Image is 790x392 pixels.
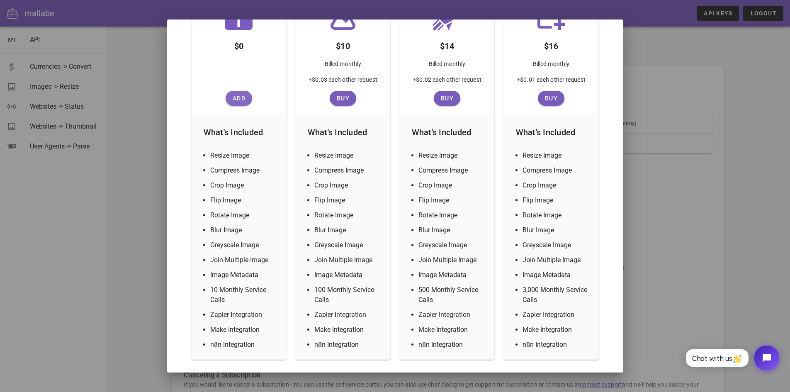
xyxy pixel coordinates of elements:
li: Image Metadata [210,270,278,280]
li: n8n Integration [418,340,486,350]
li: Resize Image [210,151,278,161]
div: $14 [433,33,461,56]
div: Billed monthly [318,56,368,75]
li: n8n Integration [210,340,278,350]
span: Buy [333,95,353,102]
div: What's Included [301,119,385,146]
div: $0 [228,33,250,56]
li: Flip Image [523,195,590,205]
li: Resize Image [314,151,382,161]
div: Billed monthly [526,56,576,75]
li: Flip Image [418,195,486,205]
li: Blur Image [210,225,278,235]
li: 500 Monthly Service Calls [418,285,486,305]
li: 3,000 Monthly Service Calls [523,285,590,305]
li: Image Metadata [314,270,382,280]
li: Blur Image [523,225,590,235]
li: n8n Integration [314,340,382,350]
li: Greyscale Image [314,240,382,250]
li: Make Integration [314,325,382,335]
li: Greyscale Image [418,240,486,250]
div: $16 [537,33,565,56]
li: Join Multiple Image [418,255,486,265]
li: Make Integration [418,325,486,335]
iframe: Tidio Chat [677,338,786,377]
li: Crop Image [418,180,486,190]
li: Make Integration [210,325,278,335]
li: Resize Image [418,151,486,161]
div: What's Included [509,119,593,146]
li: Flip Image [210,195,278,205]
li: 10 Monthly Service Calls [210,285,278,305]
li: n8n Integration [523,340,590,350]
li: Join Multiple Image [210,255,278,265]
li: Rotate Image [314,210,382,220]
li: Compress Image [210,166,278,175]
button: Add [226,91,252,106]
li: Image Metadata [418,270,486,280]
li: Crop Image [314,180,382,190]
div: +$0.03 each other request [302,75,384,91]
li: Blur Image [314,225,382,235]
div: What's Included [405,119,489,146]
li: Rotate Image [523,210,590,220]
div: What's Included [197,119,281,146]
div: +$0.01 each other request [510,75,592,91]
li: Zapier Integration [523,310,590,320]
li: Compress Image [314,166,382,175]
button: Buy [538,91,564,106]
li: Zapier Integration [418,310,486,320]
li: Blur Image [418,225,486,235]
li: Resize Image [523,151,590,161]
li: Zapier Integration [314,310,382,320]
li: Compress Image [523,166,590,175]
li: Rotate Image [418,210,486,220]
span: Buy [541,95,561,102]
li: Rotate Image [210,210,278,220]
li: Greyscale Image [523,240,590,250]
button: Buy [330,91,356,106]
button: Buy [434,91,460,106]
li: 100 Monthly Service Calls [314,285,382,305]
span: Add [229,95,249,102]
div: Billed monthly [422,56,472,75]
li: Flip Image [314,195,382,205]
div: +$0.02 each other request [406,75,488,91]
li: Greyscale Image [210,240,278,250]
li: Crop Image [210,180,278,190]
li: Make Integration [523,325,590,335]
li: Image Metadata [523,270,590,280]
span: Buy [437,95,457,102]
li: Compress Image [418,166,486,175]
li: Crop Image [523,180,590,190]
li: Join Multiple Image [314,255,382,265]
div: $10 [329,33,357,56]
li: Join Multiple Image [523,255,590,265]
h3: Enterprise [192,370,598,381]
li: Zapier Integration [210,310,278,320]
